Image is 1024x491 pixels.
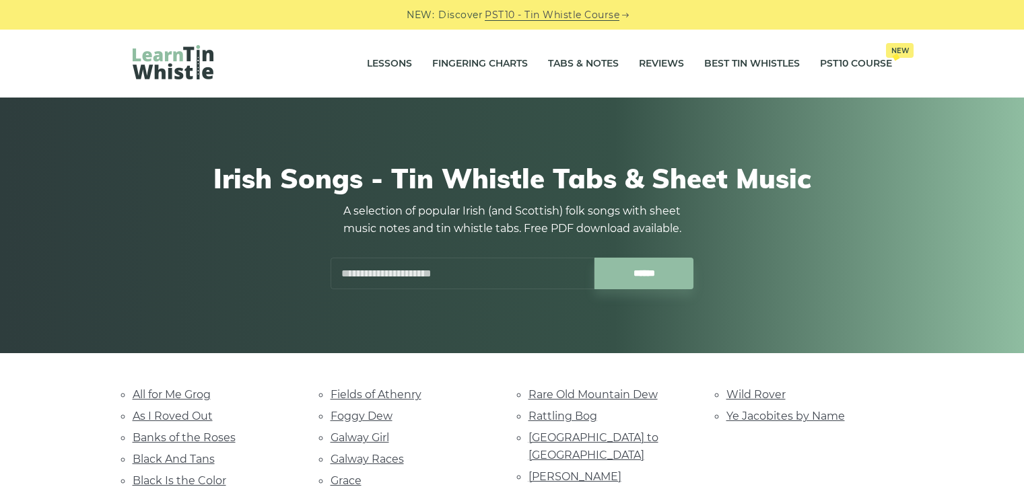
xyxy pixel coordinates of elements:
[528,431,658,461] a: [GEOGRAPHIC_DATA] to [GEOGRAPHIC_DATA]
[820,47,892,81] a: PST10 CourseNew
[367,47,412,81] a: Lessons
[133,474,226,487] a: Black Is the Color
[331,474,362,487] a: Grace
[331,388,421,401] a: Fields of Athenry
[639,47,684,81] a: Reviews
[886,43,914,58] span: New
[331,453,404,465] a: Galway Races
[133,162,892,194] h1: Irish Songs - Tin Whistle Tabs & Sheet Music
[548,47,619,81] a: Tabs & Notes
[726,410,845,422] a: Ye Jacobites by Name
[133,45,213,79] img: LearnTinWhistle.com
[133,431,236,444] a: Banks of the Roses
[528,410,597,422] a: Rattling Bog
[133,410,213,422] a: As I Roved Out
[331,202,694,237] p: A selection of popular Irish (and Scottish) folk songs with sheet music notes and tin whistle tab...
[528,388,658,401] a: Rare Old Mountain Dew
[528,470,621,483] a: [PERSON_NAME]
[432,47,528,81] a: Fingering Charts
[133,453,215,465] a: Black And Tans
[133,388,211,401] a: All for Me Grog
[726,388,786,401] a: Wild Rover
[331,431,389,444] a: Galway Girl
[704,47,800,81] a: Best Tin Whistles
[331,410,392,422] a: Foggy Dew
